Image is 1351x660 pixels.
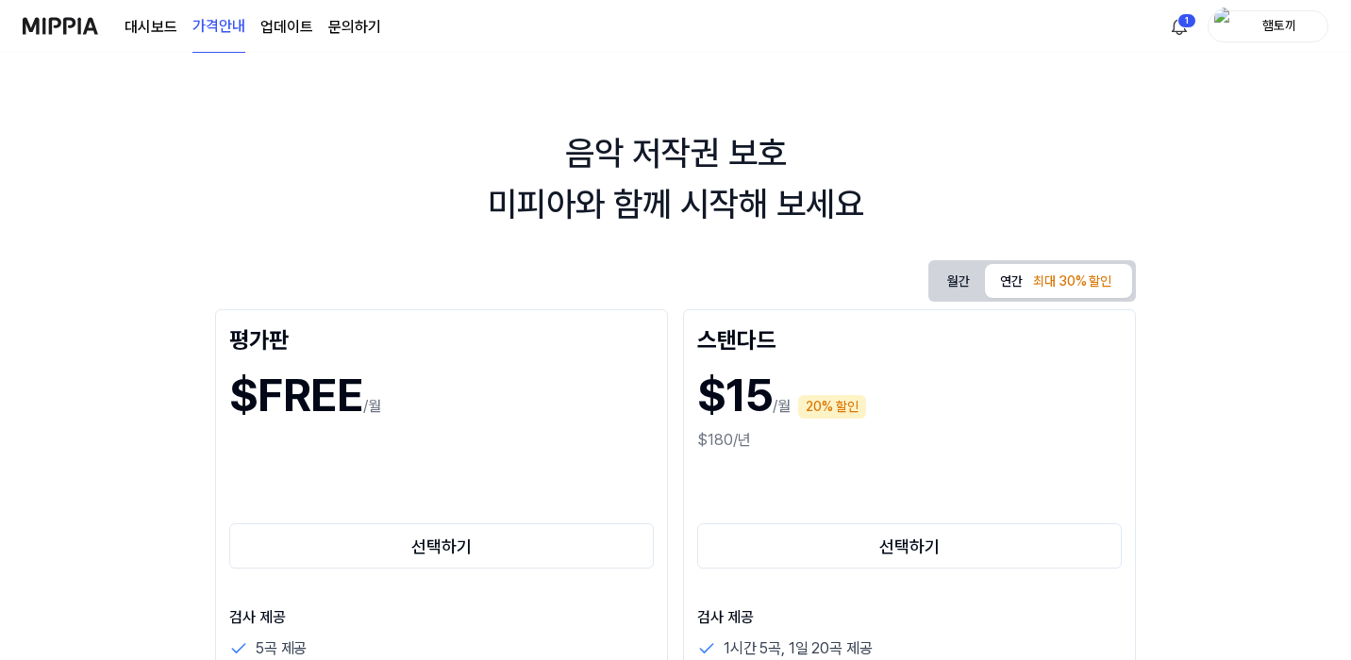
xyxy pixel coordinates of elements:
[192,1,245,53] a: 가격안내
[229,361,363,429] h1: $FREE
[697,429,1122,452] div: $180/년
[985,264,1132,298] button: 연간
[697,520,1122,572] a: 선택하기
[229,606,654,629] p: 검사 제공
[363,395,381,418] p: /월
[1208,10,1328,42] button: profile햄토끼
[229,523,654,569] button: 선택하기
[773,395,791,418] p: /월
[932,264,985,299] button: 월간
[1214,8,1237,45] img: profile
[1177,13,1196,28] div: 1
[1164,11,1194,41] button: 알림1
[229,323,654,354] div: 평가판
[697,361,773,429] h1: $15
[328,16,381,39] a: 문의하기
[1243,15,1316,36] div: 햄토끼
[697,606,1122,629] p: 검사 제공
[798,395,866,419] div: 20% 할인
[697,523,1122,569] button: 선택하기
[229,520,654,572] a: 선택하기
[697,323,1122,354] div: 스탠다드
[1168,15,1191,38] img: 알림
[260,16,313,39] a: 업데이트
[125,16,177,39] a: 대시보드
[1027,268,1117,296] div: 최대 30% 할인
